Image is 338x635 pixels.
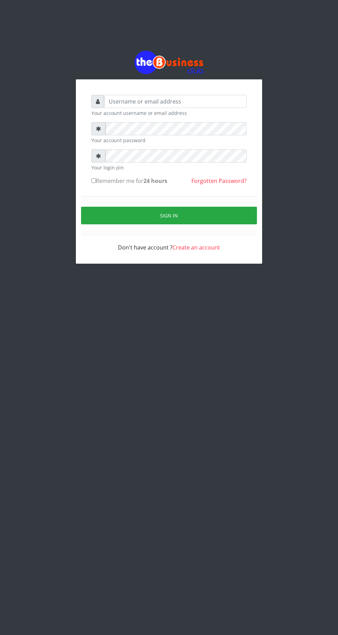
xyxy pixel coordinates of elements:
[91,109,247,117] small: Your account username or email address
[81,207,257,224] button: Sign in
[104,95,247,108] input: Username or email address
[91,177,167,185] label: Remember me for
[91,164,247,171] small: Your login pin
[143,177,167,185] b: 24 hours
[91,235,247,252] div: Don't have account ?
[91,137,247,144] small: Your account password
[91,178,96,183] input: Remember me for24 hours
[172,244,220,251] a: Create an account
[191,177,247,185] a: Forgotten Password?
